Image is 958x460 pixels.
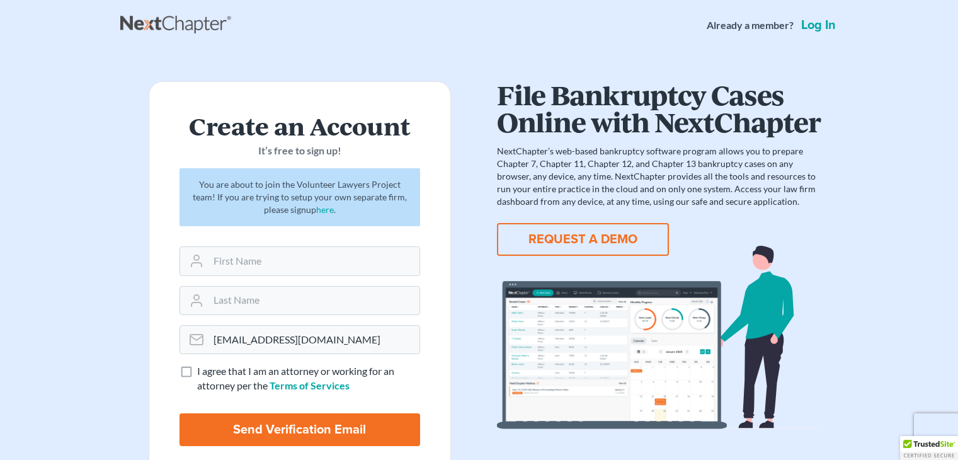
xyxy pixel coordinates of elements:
strong: Already a member? [707,18,794,33]
input: Send Verification Email [180,413,420,446]
a: here [316,204,334,215]
a: Terms of Services [270,379,350,391]
h1: File Bankruptcy Cases Online with NextChapter [497,81,821,135]
h2: Create an Account [180,112,420,139]
input: First Name [208,247,419,275]
div: TrustedSite Certified [900,436,958,460]
p: NextChapter’s web-based bankruptcy software program allows you to prepare Chapter 7, Chapter 11, ... [497,145,821,208]
a: Log in [799,19,838,32]
p: It’s free to sign up! [180,144,420,158]
div: You are about to join the Volunteer Lawyers Project team! If you are trying to setup your own sep... [180,168,420,226]
button: REQUEST A DEMO [497,223,669,256]
img: dashboard-867a026336fddd4d87f0941869007d5e2a59e2bc3a7d80a2916e9f42c0117099.svg [497,246,821,429]
input: Email Address [208,326,419,354]
span: I agree that I am an attorney or working for an attorney per the [197,365,394,391]
input: Last Name [208,287,419,314]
